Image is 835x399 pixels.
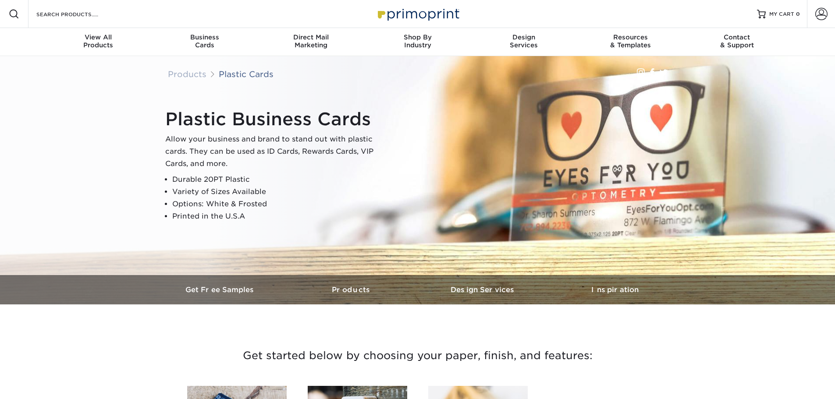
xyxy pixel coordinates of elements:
span: MY CART [769,11,794,18]
input: SEARCH PRODUCTS..... [36,9,121,19]
a: Resources& Templates [577,28,684,56]
a: Design Services [418,275,549,304]
a: Contact& Support [684,28,790,56]
div: Products [45,33,152,49]
li: Variety of Sizes Available [172,186,384,198]
span: Resources [577,33,684,41]
h3: Get started below by choosing your paper, finish, and features: [161,336,674,375]
a: BusinessCards [151,28,258,56]
li: Options: White & Frosted [172,198,384,210]
span: Design [471,33,577,41]
span: Business [151,33,258,41]
h1: Plastic Business Cards [165,109,384,130]
span: Direct Mail [258,33,364,41]
a: Products [286,275,418,304]
a: View AllProducts [45,28,152,56]
span: View All [45,33,152,41]
span: 0 [796,11,800,17]
li: Durable 20PT Plastic [172,173,384,186]
a: Direct MailMarketing [258,28,364,56]
div: Services [471,33,577,49]
a: Products [168,69,206,79]
h3: Products [286,286,418,294]
div: & Support [684,33,790,49]
p: Allow your business and brand to stand out with plastic cards. They can be used as ID Cards, Rewa... [165,133,384,170]
h3: Design Services [418,286,549,294]
span: Contact [684,33,790,41]
span: Shop By [364,33,471,41]
img: Primoprint [374,4,462,23]
a: Plastic Cards [219,69,274,79]
a: Shop ByIndustry [364,28,471,56]
a: Inspiration [549,275,681,304]
a: DesignServices [471,28,577,56]
h3: Get Free Samples [155,286,286,294]
li: Printed in the U.S.A [172,210,384,222]
a: Get Free Samples [155,275,286,304]
h3: Inspiration [549,286,681,294]
div: & Templates [577,33,684,49]
div: Industry [364,33,471,49]
div: Cards [151,33,258,49]
div: Marketing [258,33,364,49]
